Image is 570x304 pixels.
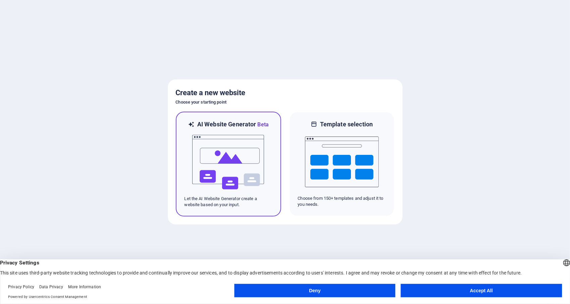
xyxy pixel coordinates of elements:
h6: Choose your starting point [176,98,395,106]
div: Template selectionChoose from 150+ templates and adjust it to you needs. [289,112,395,217]
h6: Template selection [320,120,373,128]
p: Let the AI Website Generator create a website based on your input. [185,196,272,208]
span: Beta [256,121,269,128]
img: ai [192,129,265,196]
h5: Create a new website [176,87,395,98]
h6: AI Website Generator [197,120,269,129]
p: Choose from 150+ templates and adjust it to you needs. [298,195,386,207]
div: AI Website GeneratorBetaaiLet the AI Website Generator create a website based on your input. [176,112,281,217]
